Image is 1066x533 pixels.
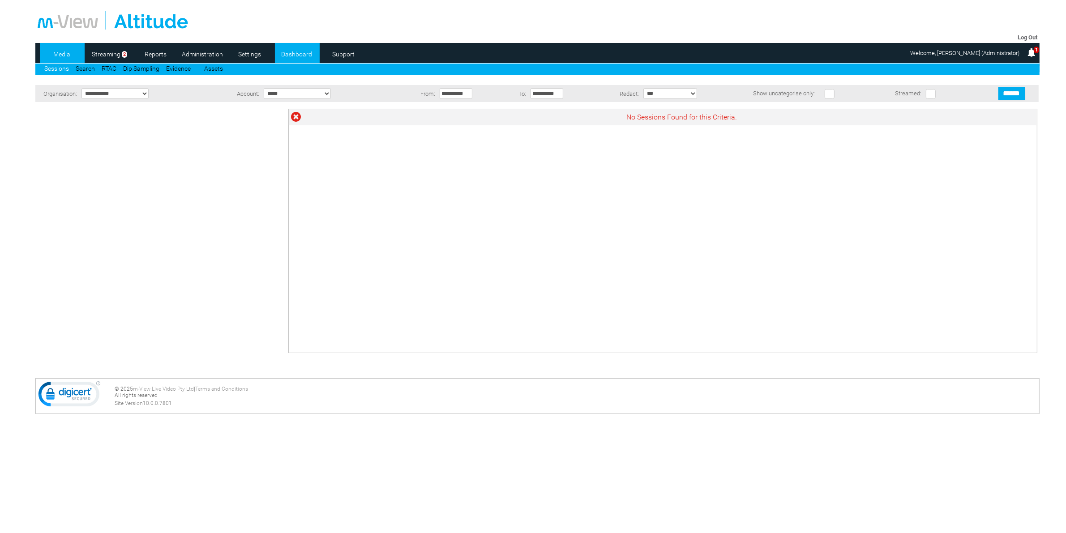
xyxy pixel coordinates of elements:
[212,85,261,102] td: Account:
[35,85,79,102] td: Organisation:
[228,47,271,61] a: Settings
[753,90,815,97] span: Show uncategorise only:
[910,50,1019,56] span: Welcome, [PERSON_NAME] (Administrator)
[40,47,83,61] a: Media
[626,113,737,121] span: No Sessions Found for this Criteria.
[76,65,95,72] a: Search
[143,400,172,406] span: 10.0.0.7801
[134,47,177,61] a: Reports
[166,65,191,72] a: Evidence
[895,90,921,97] span: Streamed:
[506,85,529,102] td: To:
[181,47,224,61] a: Administration
[44,65,69,72] a: Sessions
[133,386,194,392] a: m-View Live Video Pty Ltd
[402,85,437,102] td: From:
[597,85,641,102] td: Redact:
[115,400,1037,406] div: Site Version
[322,47,365,61] a: Support
[87,47,125,61] a: Streaming
[123,65,159,72] a: Dip Sampling
[204,65,223,72] a: Assets
[195,386,248,392] a: Terms and Conditions
[115,386,1037,406] div: © 2025 | All rights reserved
[275,47,318,61] a: Dashboard
[1026,47,1037,58] img: bell25.png
[1018,34,1037,41] a: Log Out
[102,65,116,72] a: RTAC
[38,381,101,411] img: DigiCert Secured Site Seal
[122,51,127,58] span: 2
[1034,47,1039,53] span: 1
